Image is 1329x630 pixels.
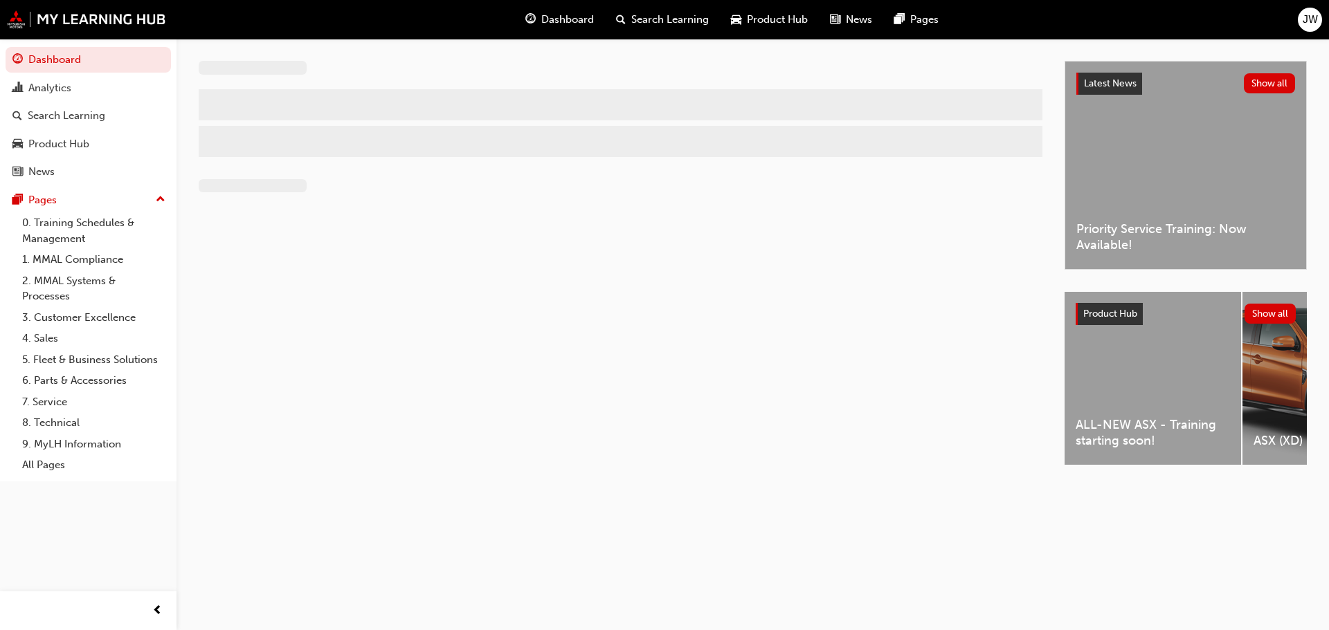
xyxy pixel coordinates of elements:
span: Latest News [1084,77,1137,89]
div: News [28,164,55,180]
span: guage-icon [12,54,23,66]
span: chart-icon [12,82,23,95]
a: Product HubShow all [1076,303,1296,325]
a: News [6,159,171,185]
div: Analytics [28,80,71,96]
a: Latest NewsShow allPriority Service Training: Now Available! [1065,61,1307,270]
span: Search Learning [631,12,709,28]
button: DashboardAnalyticsSearch LearningProduct HubNews [6,44,171,187]
span: Pages [910,12,939,28]
span: JW [1303,12,1318,28]
a: Analytics [6,75,171,101]
span: news-icon [12,166,23,178]
button: Show all [1245,304,1296,324]
span: Product Hub [747,12,808,28]
a: 1. MMAL Compliance [17,249,171,270]
button: Pages [6,187,171,213]
a: 9. MyLH Information [17,434,171,455]
a: Dashboard [6,47,171,73]
span: search-icon [616,11,626,28]
div: Product Hub [28,136,89,152]
span: up-icon [156,191,165,209]
span: prev-icon [152,602,163,620]
img: mmal [7,10,166,28]
a: 0. Training Schedules & Management [17,212,171,249]
span: car-icon [12,138,23,151]
a: guage-iconDashboard [514,6,605,34]
span: news-icon [830,11,840,28]
a: 2. MMAL Systems & Processes [17,270,171,307]
span: search-icon [12,110,22,122]
a: Search Learning [6,103,171,129]
a: Latest NewsShow all [1076,73,1295,95]
a: news-iconNews [819,6,883,34]
span: car-icon [731,11,741,28]
button: Show all [1244,73,1296,93]
a: 5. Fleet & Business Solutions [17,349,171,371]
a: 4. Sales [17,328,171,349]
a: 3. Customer Excellence [17,307,171,328]
div: Search Learning [28,108,105,124]
a: ALL-NEW ASX - Training starting soon! [1065,292,1241,465]
span: Product Hub [1083,308,1137,319]
a: All Pages [17,454,171,476]
span: Priority Service Training: Now Available! [1076,221,1295,252]
div: Pages [28,192,57,208]
span: ALL-NEW ASX - Training starting soon! [1076,417,1230,448]
button: JW [1298,8,1322,32]
span: pages-icon [12,194,23,207]
a: search-iconSearch Learning [605,6,720,34]
a: 7. Service [17,391,171,413]
span: News [846,12,872,28]
span: pages-icon [894,11,905,28]
a: pages-iconPages [883,6,950,34]
span: guage-icon [525,11,536,28]
a: car-iconProduct Hub [720,6,819,34]
a: Product Hub [6,131,171,157]
span: Dashboard [541,12,594,28]
a: 8. Technical [17,412,171,434]
a: 6. Parts & Accessories [17,370,171,391]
